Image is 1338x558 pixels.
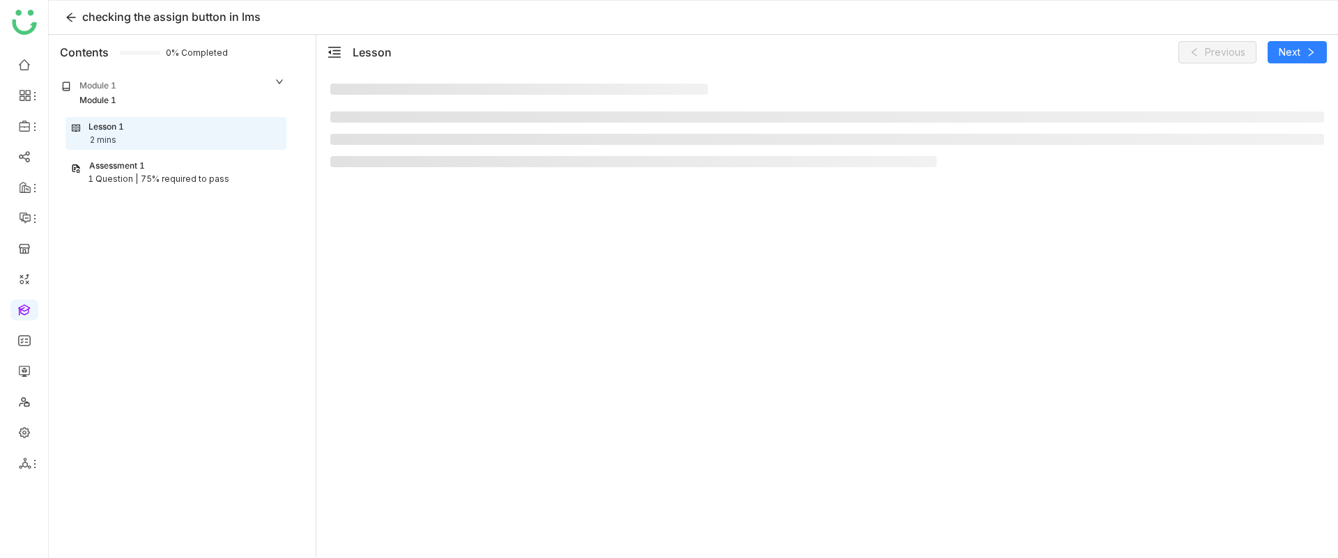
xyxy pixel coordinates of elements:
[1279,45,1300,60] span: Next
[166,49,183,57] span: 0% Completed
[1268,41,1327,63] button: Next
[89,121,124,134] div: Lesson 1
[353,44,392,61] div: Lesson
[60,44,109,61] div: Contents
[12,10,37,35] img: logo
[52,70,295,117] div: Module 1Module 1
[88,173,138,186] div: 1 Question |
[72,123,80,133] img: lesson.svg
[328,45,341,60] button: menu-fold
[141,173,229,186] div: 75% required to pass
[89,160,145,173] div: Assessment 1
[90,134,116,147] div: 2 mins
[82,10,261,24] span: checking the assign button in lms
[1178,41,1256,63] button: Previous
[79,79,116,93] div: Module 1
[71,164,81,173] img: assessment.svg
[79,94,116,107] div: Module 1
[328,45,341,59] span: menu-fold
